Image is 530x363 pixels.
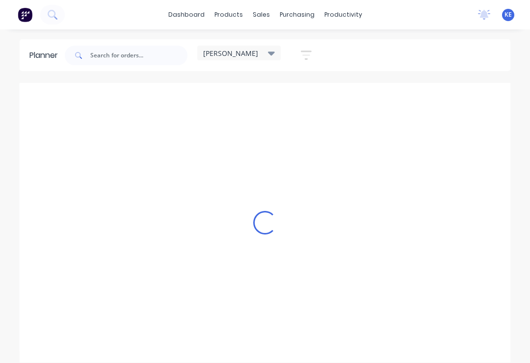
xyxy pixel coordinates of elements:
div: productivity [319,7,367,22]
div: purchasing [275,7,319,22]
span: KE [504,10,512,19]
a: dashboard [163,7,210,22]
span: [PERSON_NAME] [203,48,258,58]
div: sales [248,7,275,22]
div: Planner [29,50,63,61]
div: products [210,7,248,22]
input: Search for orders... [90,46,187,65]
img: Factory [18,7,32,22]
